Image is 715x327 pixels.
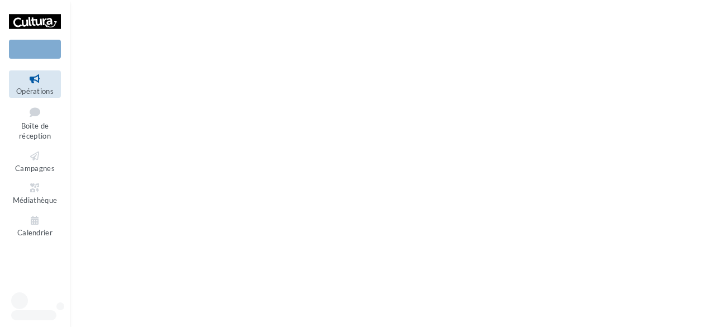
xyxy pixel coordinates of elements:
div: Nouvelle campagne [9,40,61,59]
a: Opérations [9,70,61,98]
span: Boîte de réception [19,121,51,141]
a: Campagnes [9,148,61,175]
a: Médiathèque [9,179,61,207]
span: Calendrier [17,228,53,237]
span: Médiathèque [13,196,58,205]
span: Opérations [16,87,54,96]
span: Campagnes [15,164,55,173]
a: Boîte de réception [9,102,61,143]
a: Calendrier [9,212,61,239]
